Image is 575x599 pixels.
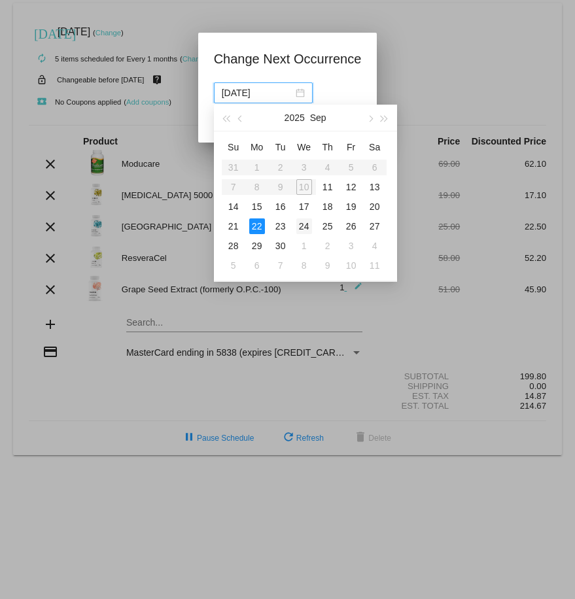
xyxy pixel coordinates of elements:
div: 28 [226,238,241,254]
div: 3 [343,238,359,254]
td: 10/6/2025 [245,256,269,275]
td: 9/30/2025 [269,236,292,256]
div: 26 [343,218,359,234]
div: 30 [273,238,288,254]
button: Next month (PageDown) [362,105,377,131]
div: 2 [320,238,336,254]
div: 20 [367,199,383,214]
div: 10 [343,258,359,273]
div: 16 [273,199,288,214]
div: 13 [367,179,383,195]
td: 9/28/2025 [222,236,245,256]
div: 11 [367,258,383,273]
td: 9/12/2025 [340,177,363,197]
td: 9/26/2025 [340,216,363,236]
div: 14 [226,199,241,214]
div: 22 [249,218,265,234]
td: 10/9/2025 [316,256,340,275]
div: 19 [343,199,359,214]
div: 6 [249,258,265,273]
td: 10/1/2025 [292,236,316,256]
td: 10/2/2025 [316,236,340,256]
button: 2025 [285,105,305,131]
div: 1 [296,238,312,254]
button: Previous month (PageUp) [234,105,248,131]
td: 10/7/2025 [269,256,292,275]
td: 9/21/2025 [222,216,245,236]
div: 8 [296,258,312,273]
td: 10/5/2025 [222,256,245,275]
button: Last year (Control + left) [219,105,234,131]
td: 10/11/2025 [363,256,387,275]
td: 10/10/2025 [340,256,363,275]
div: 24 [296,218,312,234]
div: 15 [249,199,265,214]
div: 18 [320,199,336,214]
div: 23 [273,218,288,234]
th: Sun [222,137,245,158]
div: 4 [367,238,383,254]
td: 9/15/2025 [245,197,269,216]
td: 9/22/2025 [245,216,269,236]
h1: Change Next Occurrence [214,48,362,69]
div: 12 [343,179,359,195]
td: 9/29/2025 [245,236,269,256]
div: 11 [320,179,336,195]
div: 25 [320,218,336,234]
button: Sep [310,105,326,131]
div: 9 [320,258,336,273]
div: 27 [367,218,383,234]
div: 17 [296,199,312,214]
td: 9/13/2025 [363,177,387,197]
button: Next year (Control + right) [377,105,391,131]
td: 9/25/2025 [316,216,340,236]
th: Tue [269,137,292,158]
td: 9/17/2025 [292,197,316,216]
td: 10/8/2025 [292,256,316,275]
div: 29 [249,238,265,254]
input: Select date [222,86,293,100]
th: Mon [245,137,269,158]
td: 9/24/2025 [292,216,316,236]
td: 10/4/2025 [363,236,387,256]
td: 10/3/2025 [340,236,363,256]
th: Sat [363,137,387,158]
td: 9/19/2025 [340,197,363,216]
td: 9/27/2025 [363,216,387,236]
td: 9/23/2025 [269,216,292,236]
div: 5 [226,258,241,273]
th: Wed [292,137,316,158]
div: 7 [273,258,288,273]
th: Fri [340,137,363,158]
td: 9/20/2025 [363,197,387,216]
td: 9/18/2025 [316,197,340,216]
div: 21 [226,218,241,234]
td: 9/16/2025 [269,197,292,216]
th: Thu [316,137,340,158]
td: 9/14/2025 [222,197,245,216]
td: 9/11/2025 [316,177,340,197]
